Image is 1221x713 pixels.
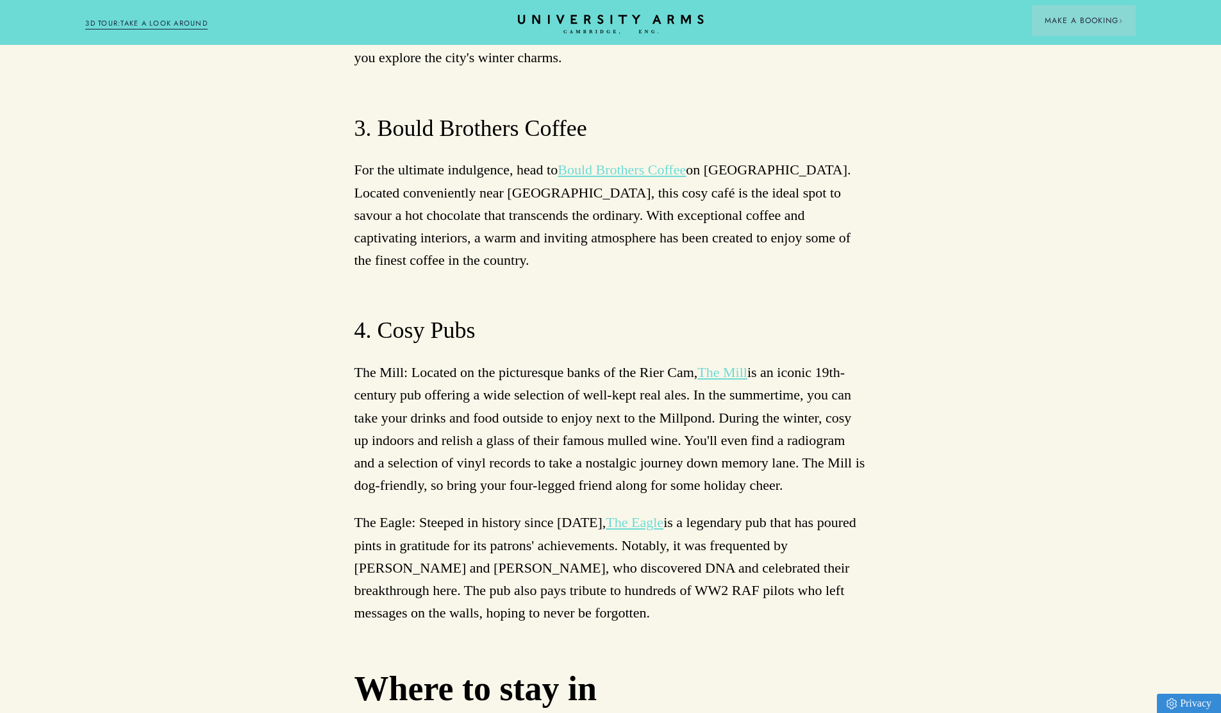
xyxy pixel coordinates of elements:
[354,158,867,271] p: For the ultimate indulgence, head to on [GEOGRAPHIC_DATA]. Located conveniently near [GEOGRAPHIC_...
[1032,5,1136,36] button: Make a BookingArrow icon
[558,162,686,178] a: Bould Brothers Coffee
[697,364,747,380] a: The Mill
[1167,698,1177,709] img: Privacy
[1118,19,1123,23] img: Arrow icon
[354,113,867,144] h3: 3. Bould Brothers Coffee
[1045,15,1123,26] span: Make a Booking
[354,511,867,624] p: The Eagle: Steeped in history since [DATE], is a legendary pub that has poured pints in gratitude...
[85,18,208,29] a: 3D TOUR:TAKE A LOOK AROUND
[354,361,867,496] p: The Mill: Located on the picturesque banks of the Rier Cam, is an iconic 19th-century pub offerin...
[1157,694,1221,713] a: Privacy
[354,315,867,346] h3: 4. Cosy Pubs
[518,15,704,35] a: Home
[606,514,663,530] a: The Eagle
